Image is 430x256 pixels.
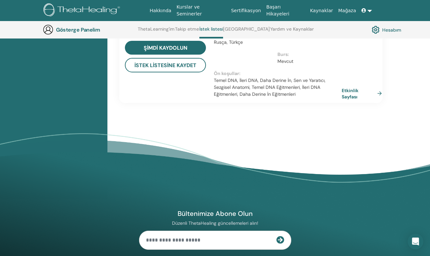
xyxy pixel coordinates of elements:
[175,26,199,32] font: Takip etme
[174,1,228,20] a: Kurslar ve Seminerler
[223,26,270,37] a: [GEOGRAPHIC_DATA]
[56,26,100,33] font: Gösterge Panelim
[408,234,423,249] div: Intercom Messenger'ı açın
[125,41,206,55] a: şimdi kaydolun
[277,58,293,64] font: Mevcut
[270,26,314,32] font: Yardım ve Kaynaklar
[310,8,333,13] font: Kaynaklar
[199,26,223,32] font: İstek listesi
[307,5,336,17] a: Kaynaklar
[264,1,307,20] a: Başarı Hikayeleri
[43,3,122,18] img: logo.png
[199,26,223,38] a: İstek listesi
[177,4,202,16] font: Kurslar ve Seminerler
[138,26,175,32] font: ThetaLearning'im
[335,5,358,17] a: Mağaza
[144,44,187,51] font: şimdi kaydolun
[125,58,206,72] button: istek listesine kaydet
[270,26,314,37] a: Yardım ve Kaynaklar
[43,24,53,35] img: generic-user-icon.jpg
[288,51,289,57] font: :
[175,26,199,37] a: Takip etme
[150,8,171,13] font: Hakkında
[372,24,401,35] a: Hesabım
[228,5,264,17] a: Sertifikasyon
[134,62,196,69] font: istek listesine kaydet
[138,26,175,37] a: ThetaLearning'im
[172,220,258,226] font: Düzenli ThetaHealing güncellemeleri alın!
[147,5,174,17] a: Hakkında
[214,77,326,97] font: Temel DNA, İleri DNA, Daha Derine İn, Sen ve Yaratıcı, Sezgisel Anatomi, Temel DNA Eğitmenleri, İ...
[178,209,253,218] font: Bültenimize Abone Olun
[338,8,356,13] font: Mağaza
[342,87,385,100] a: Etkinlik Sayfası
[223,26,270,32] font: [GEOGRAPHIC_DATA]
[277,51,288,57] font: Burs
[231,8,261,13] font: Sertifikasyon
[239,70,241,76] font: :
[214,70,239,76] font: Ön koşullar
[342,88,358,100] font: Etkinlik Sayfası
[266,4,289,16] font: Başarı Hikayeleri
[372,24,380,35] img: cog.svg
[382,27,401,33] font: Hesabım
